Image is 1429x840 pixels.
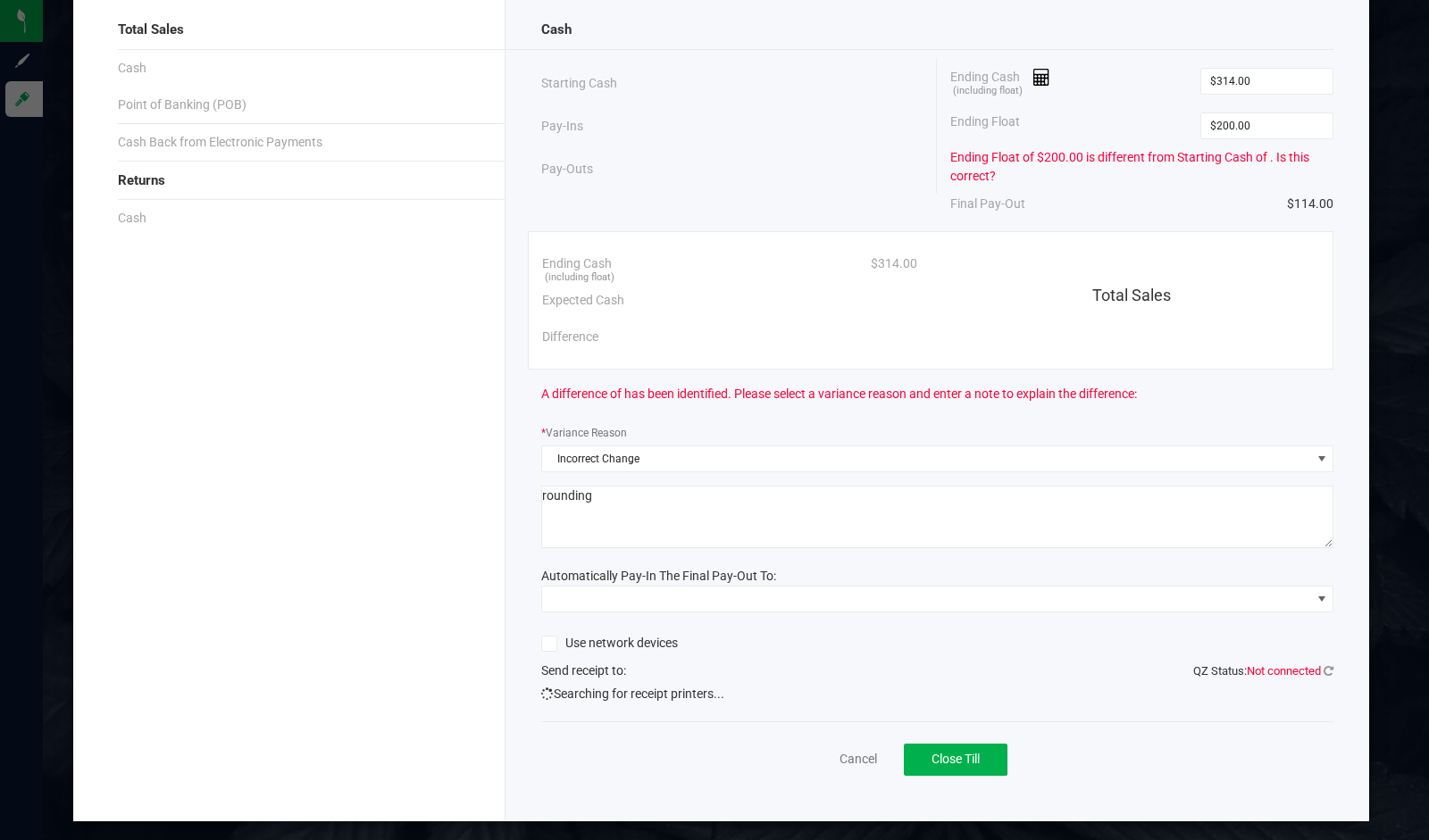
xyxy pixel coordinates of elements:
span: Ending Cash [950,68,1050,95]
span: Total Sales [118,20,184,40]
span: Automatically Pay-In The Final Pay-Out To: [541,569,776,583]
span: A difference of has been identified. Please select a variance reason and enter a note to explain ... [541,385,1137,403]
span: Expected Cash [542,291,624,310]
label: Use network devices [541,634,678,653]
span: Not connected [1247,664,1321,678]
span: Ending Float [950,112,1020,139]
span: Send receipt to: [541,663,626,678]
span: Point of Banking (POB) [118,96,247,114]
span: Searching for receipt printers... [541,685,724,703]
span: Difference [542,328,598,346]
span: Incorrect Change [542,446,1311,471]
span: Total Sales [1092,286,1171,304]
span: $314.00 [871,254,917,273]
label: Variance Reason [541,425,627,441]
span: Cash [118,59,146,78]
span: Final Pay-Out [950,195,1025,213]
span: Pay-Outs [541,160,593,179]
span: Cash [118,209,146,228]
div: Returns [118,162,469,200]
span: QZ Status: [1193,664,1333,678]
div: Ending Float of $200.00 is different from Starting Cash of . Is this correct? [950,148,1333,186]
span: Starting Cash [541,74,617,93]
span: Cash [541,20,572,40]
span: (including float) [953,84,1023,99]
span: (including float) [545,270,614,286]
span: Pay-Ins [541,117,583,136]
button: Close Till [904,744,1007,776]
span: Ending Cash [542,254,612,273]
span: Cash Back from Electronic Payments [118,133,322,152]
a: Cancel [840,750,877,769]
span: $114.00 [1287,195,1333,213]
span: Close Till [932,752,980,766]
span: NO DATA FOUND [541,586,1334,612]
